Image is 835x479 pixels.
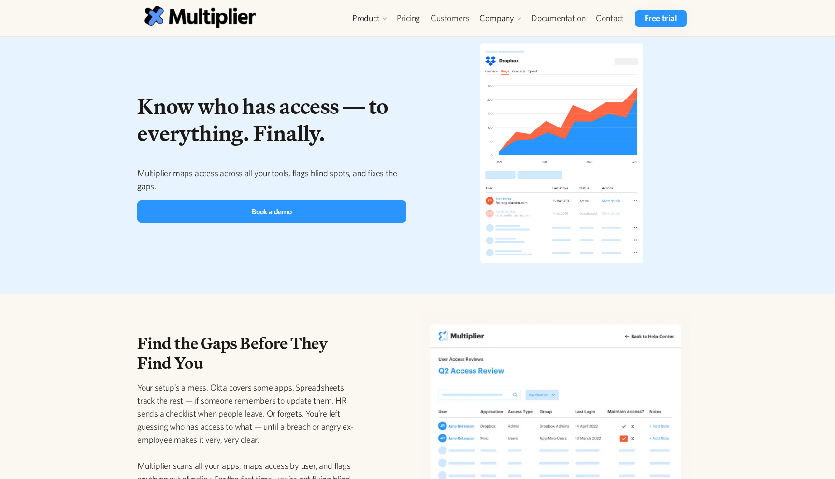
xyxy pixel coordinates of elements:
[137,89,388,150] strong: Know who has access — to everything. Finally.
[347,10,391,27] div: Product
[391,10,426,27] a: Pricing
[526,10,590,27] a: Documentation
[352,13,380,24] div: Product
[425,10,475,27] a: Customers
[635,10,687,27] a: Free trial
[590,10,629,27] a: Contact
[475,10,526,27] div: Company
[137,330,328,376] strong: Find the Gaps Before They Find You
[479,13,514,24] div: Company
[137,167,406,193] p: Multiplier maps access across all your tools, flags blind spots, and fixes the gaps.
[469,33,655,275] img: Desktop and Mobile illustration
[137,200,406,223] a: Book a demo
